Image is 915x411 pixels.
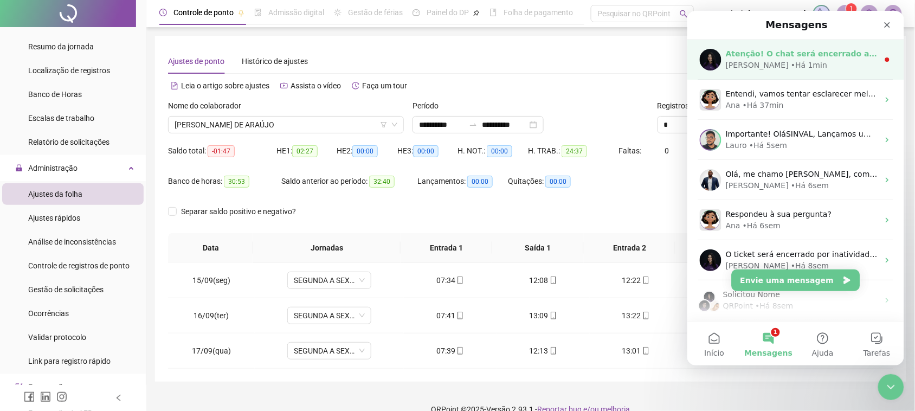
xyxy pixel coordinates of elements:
img: Maria avatar [16,280,29,293]
span: mobile [641,347,650,355]
button: Envie uma mensagem [44,259,173,280]
span: Mensagens [57,338,106,346]
div: 13:09 [506,310,581,322]
span: Ajuda [125,338,146,346]
img: Profile image for Maria [12,239,34,260]
button: Tarefas [163,311,217,355]
div: • Há 1min [104,49,140,60]
span: Gestão de férias [348,8,403,17]
span: Admissão digital [268,8,324,17]
span: Histórico de ajustes [242,57,308,66]
span: mobile [455,277,464,284]
span: pushpin [238,10,244,16]
div: Banco de horas: [168,175,281,188]
div: Ana [38,209,53,221]
th: Saída 2 [675,233,767,263]
label: Período [413,100,446,112]
div: Ana [38,89,53,100]
span: 16/09(ter) [194,311,229,320]
span: mobile [549,347,557,355]
img: 36590 [885,5,901,22]
span: SEGUNDA A SEXTA NOVO [294,272,365,288]
span: 30:53 [224,176,249,188]
span: file-done [254,9,262,16]
span: Gestão de solicitações [28,285,104,294]
span: search [680,10,688,18]
span: 32:40 [369,176,395,188]
span: 1 [850,5,854,12]
span: O ticket será encerrado por inatividade. Caso ainda tenha dúvidas, ou precise de qualquer suporte... [38,239,667,248]
th: Jornadas [253,233,401,263]
div: QRPoint [36,290,66,301]
div: • Há 8sem [68,290,106,301]
span: down [391,121,398,128]
span: 00:00 [487,145,512,157]
div: H. NOT.: [457,145,528,157]
button: Ajuda [108,311,163,355]
span: mobile [455,312,464,319]
span: export [15,383,23,391]
div: 12:13 [506,345,581,357]
span: Assista o vídeo [291,81,341,90]
span: 00:00 [545,176,571,188]
span: Separar saldo positivo e negativo? [177,206,300,217]
span: 00:00 [413,145,439,157]
img: Profile image for Ronald [12,158,34,180]
span: Ajustes da folha [28,190,82,198]
iframe: Intercom live chat [878,374,904,400]
span: Ajustes de ponto [168,57,224,66]
span: Responsável - [PERSON_NAME] [700,8,807,20]
span: Leia o artigo sobre ajustes [181,81,269,90]
div: 12:22 [598,274,674,286]
span: Exportações [28,383,70,391]
span: 00:00 [467,176,493,188]
span: to [469,120,478,129]
span: Início [17,338,37,346]
span: Administração [28,164,78,172]
img: Profile image for Lauro [12,118,34,140]
div: HE 1: [276,145,337,157]
span: Olá, me chamo [PERSON_NAME], como posso lhe ajudar? [38,159,256,168]
div: 07:41 [413,310,488,322]
th: Saída 1 [492,233,584,263]
span: Relatório de solicitações [28,138,109,146]
span: Controle de registros de ponto [28,261,130,270]
div: [PERSON_NAME] [38,249,101,261]
span: CHRISTOPHER VIANA DE ARAÚJO [175,117,397,133]
span: bell [865,9,874,18]
th: Entrada 1 [401,233,492,263]
div: • Há 6sem [104,169,141,181]
span: pushpin [473,10,480,16]
div: 07:39 [413,345,488,357]
span: 24:37 [562,145,587,157]
div: 13:22 [598,310,674,322]
span: linkedin [40,391,51,402]
span: dashboard [413,9,420,16]
span: Painel do DP [427,8,469,17]
span: 00:00 [352,145,378,157]
th: Data [168,233,253,263]
span: mobile [641,312,650,319]
span: history [352,82,359,89]
span: lock [15,164,23,172]
span: Análise de inconsistências [28,237,116,246]
img: Igor avatar [11,288,24,301]
span: Faça um tour [362,81,407,90]
div: Saldo total: [168,145,276,157]
div: • Há 6sem [55,209,93,221]
span: Escalas de trabalho [28,114,94,123]
span: mobile [549,312,557,319]
span: Faltas: [619,146,643,155]
div: Lançamentos: [417,175,508,188]
span: Registros [658,100,699,112]
span: swap-right [469,120,478,129]
span: -01:47 [208,145,235,157]
span: file-text [171,82,178,89]
span: SEGUNDA A SEXTA NOVO [294,307,365,324]
span: sun [334,9,341,16]
span: youtube [280,82,288,89]
sup: 1 [846,3,857,14]
span: filter [381,121,387,128]
img: sparkle-icon.fc2bf0ac1784a2077858766a79e2daf3.svg [816,8,828,20]
span: book [489,9,497,16]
